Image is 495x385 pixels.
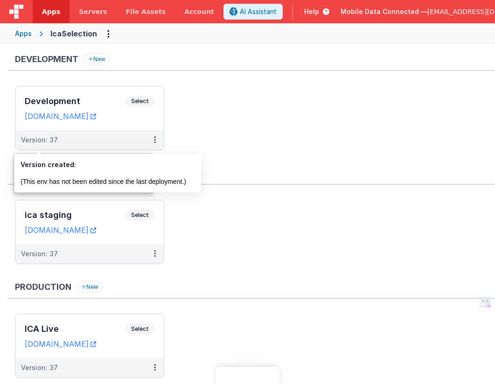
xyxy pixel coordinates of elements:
[21,160,195,169] h3: Version created:
[15,55,78,64] h3: Development
[125,96,154,107] span: Select
[25,112,96,121] a: [DOMAIN_NAME]
[125,323,154,335] span: Select
[21,363,58,372] div: Version: 37
[79,7,107,16] span: Servers
[21,177,195,186] li: (This env has not been edited since the last deployment.)
[25,339,96,349] a: [DOMAIN_NAME]
[84,53,110,65] button: New
[223,4,283,20] button: AI Assistant
[42,7,60,16] span: Apps
[126,7,166,16] span: File Assets
[25,97,125,106] h3: Development
[21,249,58,259] div: Version: 37
[25,324,125,334] h3: ICA Live
[25,210,125,220] h3: ica staging
[341,7,427,16] span: Mobile Data Connected —
[15,282,71,292] h3: Production
[304,7,319,16] span: Help
[21,135,58,145] div: Version: 37
[25,225,96,235] a: [DOMAIN_NAME]
[77,281,103,293] button: New
[15,29,32,38] div: Apps
[101,26,116,41] button: Options
[240,7,277,16] span: AI Assistant
[50,28,97,39] div: IcaSelection
[125,210,154,221] span: Select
